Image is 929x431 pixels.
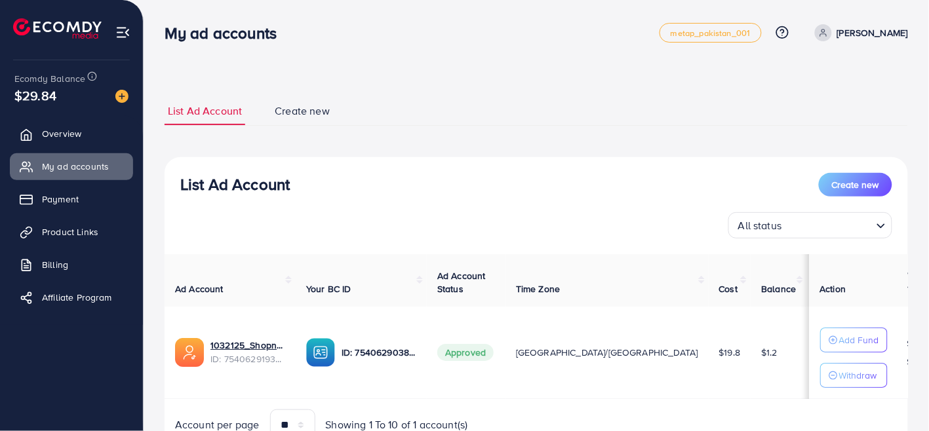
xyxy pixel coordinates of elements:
[10,284,133,310] a: Affiliate Program
[819,173,892,197] button: Create new
[210,339,285,352] a: 1032125_Shopnest_1755689574660
[10,153,133,179] a: My ad accounts
[516,282,560,295] span: Time Zone
[14,72,85,85] span: Ecomdy Balance
[761,346,778,359] span: $1.2
[873,372,919,421] iframe: Chat
[42,291,112,304] span: Affiliate Program
[437,344,494,361] span: Approved
[175,282,224,295] span: Ad Account
[820,282,846,295] span: Action
[42,225,98,238] span: Product Links
[810,24,908,41] a: [PERSON_NAME]
[837,25,908,41] p: [PERSON_NAME]
[168,103,242,119] span: List Ad Account
[719,346,741,359] span: $19.8
[786,214,871,235] input: Search for option
[14,86,56,105] span: $29.84
[165,24,287,43] h3: My ad accounts
[180,175,290,194] h3: List Ad Account
[516,346,698,359] span: [GEOGRAPHIC_DATA]/[GEOGRAPHIC_DATA]
[820,328,888,352] button: Add Fund
[175,338,204,367] img: ic-ads-acc.e4c84228.svg
[210,339,285,365] div: <span class='underline'>1032125_Shopnest_1755689574660</span></br>7540629193269952528
[728,212,892,238] div: Search for option
[671,29,751,37] span: metap_pakistan_001
[115,25,130,40] img: menu
[839,332,879,348] p: Add Fund
[832,178,879,191] span: Create new
[820,363,888,388] button: Withdraw
[42,193,79,206] span: Payment
[13,18,102,39] img: logo
[437,269,486,295] span: Ad Account Status
[839,367,877,383] p: Withdraw
[42,160,109,173] span: My ad accounts
[719,282,738,295] span: Cost
[736,216,785,235] span: All status
[10,186,133,212] a: Payment
[275,103,330,119] span: Create new
[306,338,335,367] img: ic-ba-acc.ded83a64.svg
[10,252,133,278] a: Billing
[42,258,68,271] span: Billing
[10,121,133,147] a: Overview
[42,127,81,140] span: Overview
[660,23,762,43] a: metap_pakistan_001
[306,282,351,295] span: Your BC ID
[761,282,796,295] span: Balance
[10,219,133,245] a: Product Links
[342,345,416,360] p: ID: 7540629038495318032
[115,90,128,103] img: image
[210,352,285,365] span: ID: 7540629193269952528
